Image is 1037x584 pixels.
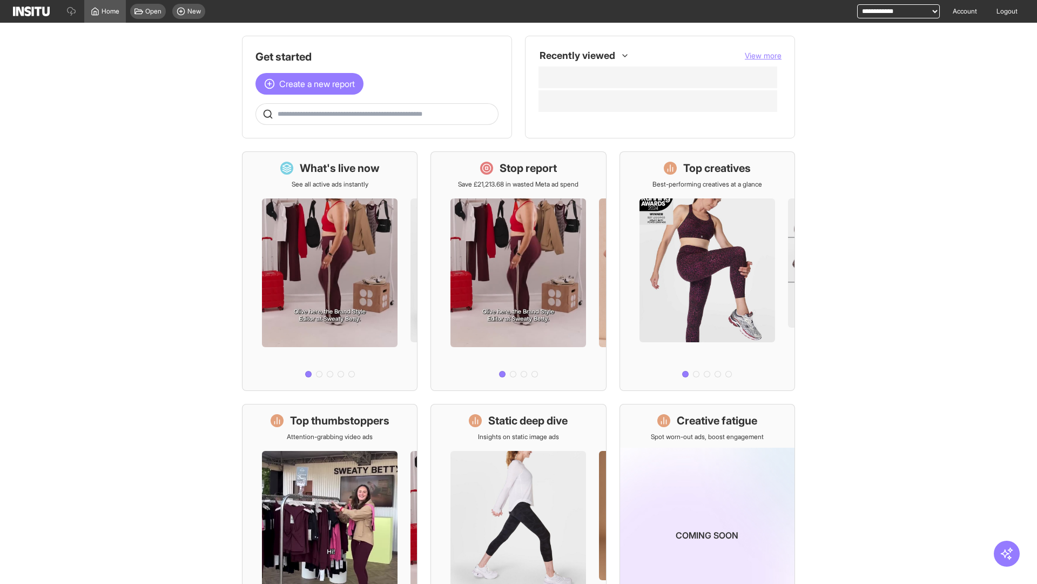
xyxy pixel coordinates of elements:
[255,49,499,64] h1: Get started
[458,180,578,189] p: Save £21,213.68 in wasted Meta ad spend
[652,180,762,189] p: Best-performing creatives at a glance
[187,7,201,16] span: New
[488,413,568,428] h1: Static deep dive
[145,7,161,16] span: Open
[430,151,606,391] a: Stop reportSave £21,213.68 in wasted Meta ad spend
[290,413,389,428] h1: Top thumbstoppers
[300,161,380,176] h1: What's live now
[279,77,355,90] span: Create a new report
[745,51,782,60] span: View more
[619,151,795,391] a: Top creativesBest-performing creatives at a glance
[102,7,119,16] span: Home
[478,433,559,441] p: Insights on static image ads
[255,73,363,95] button: Create a new report
[13,6,50,16] img: Logo
[242,151,418,391] a: What's live nowSee all active ads instantly
[287,433,373,441] p: Attention-grabbing video ads
[683,161,751,176] h1: Top creatives
[292,180,368,189] p: See all active ads instantly
[745,50,782,61] button: View more
[500,161,557,176] h1: Stop report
